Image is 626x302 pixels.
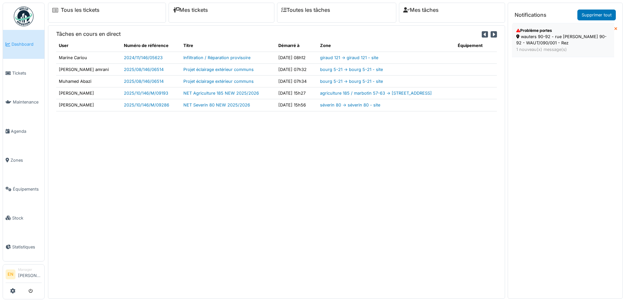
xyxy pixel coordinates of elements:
[124,79,164,84] a: 2025/08/146/06514
[516,34,610,46] div: wauters 90-92 - rue [PERSON_NAME] 90-92 - WAUT/090/001 - Rez
[56,52,121,63] td: Marine Cariou
[276,99,317,111] td: [DATE] 15h56
[3,232,44,261] a: Statistiques
[276,75,317,87] td: [DATE] 07h34
[3,174,44,203] a: Équipements
[276,52,317,63] td: [DATE] 08h12
[18,267,42,272] div: Manager
[3,146,44,174] a: Zones
[56,63,121,75] td: [PERSON_NAME] amrani
[3,59,44,88] a: Tickets
[281,7,330,13] a: Toutes les tâches
[455,40,497,52] th: Équipement
[12,215,42,221] span: Stock
[56,31,121,37] h6: Tâches en cours en direct
[577,10,616,20] a: Supprimer tout
[6,267,42,283] a: EN Manager[PERSON_NAME]
[173,7,208,13] a: Mes tickets
[317,40,455,52] th: Zone
[124,103,169,107] a: 2025/10/146/M/09286
[181,40,276,52] th: Titre
[516,28,610,34] div: Problème portes
[12,244,42,250] span: Statistiques
[124,91,168,96] a: 2025/10/146/M/09193
[13,99,42,105] span: Maintenance
[183,91,259,96] a: NET Agriculture 185 NEW 2025/2026
[59,43,68,48] span: translation missing: fr.shared.user
[276,87,317,99] td: [DATE] 15h27
[12,70,42,76] span: Tickets
[56,75,121,87] td: Muhamed Abazi
[56,87,121,99] td: [PERSON_NAME]
[61,7,100,13] a: Tous les tickets
[11,128,42,134] span: Agenda
[320,79,383,84] a: bourg 5-21 -> bourg 5-21 - site
[516,46,610,53] div: 1 nouveau(x) message(s)
[18,267,42,281] li: [PERSON_NAME]
[56,99,121,111] td: [PERSON_NAME]
[276,63,317,75] td: [DATE] 07h32
[3,30,44,59] a: Dashboard
[183,79,254,84] a: Projet éclairage extérieur communs
[403,7,439,13] a: Mes tâches
[320,67,383,72] a: bourg 5-21 -> bourg 5-21 - site
[12,41,42,47] span: Dashboard
[6,269,15,279] li: EN
[515,12,546,18] h6: Notifications
[3,88,44,117] a: Maintenance
[124,67,164,72] a: 2025/08/146/06514
[183,67,254,72] a: Projet éclairage extérieur communs
[320,55,378,60] a: giraud 121 -> giraud 121 - site
[512,23,614,57] a: Problème portes wauters 90-92 - rue [PERSON_NAME] 90-92 - WAUT/090/001 - Rez 1 nouveau(x) message(s)
[121,40,181,52] th: Numéro de référence
[320,103,380,107] a: séverin 80 -> séverin 80 - site
[3,203,44,232] a: Stock
[276,40,317,52] th: Démarré à
[11,157,42,163] span: Zones
[183,55,250,60] a: Infiltration / Réparation provisoire
[3,117,44,146] a: Agenda
[14,7,34,26] img: Badge_color-CXgf-gQk.svg
[124,55,163,60] a: 2024/11/146/05623
[183,103,250,107] a: NET Severin 80 NEW 2025/2026
[320,91,432,96] a: agriculture 185 / marbotin 57-63 -> [STREET_ADDRESS]
[13,186,42,192] span: Équipements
